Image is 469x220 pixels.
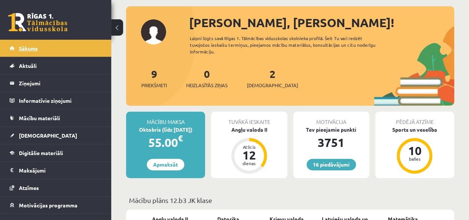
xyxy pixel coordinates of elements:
[19,132,77,139] span: [DEMOGRAPHIC_DATA]
[307,159,356,170] a: 16 piedāvājumi
[19,45,38,52] span: Sākums
[19,150,63,156] span: Digitālie materiāli
[19,202,77,208] span: Motivācijas programma
[147,159,184,170] a: Apmaksāt
[126,112,205,126] div: Mācību maksa
[10,179,102,196] a: Atzīmes
[10,57,102,74] a: Aktuāli
[19,162,102,179] legend: Maksājumi
[403,145,426,157] div: 10
[10,109,102,127] a: Mācību materiāli
[10,40,102,57] a: Sākums
[247,82,298,89] span: [DEMOGRAPHIC_DATA]
[293,112,369,126] div: Motivācija
[375,126,454,134] div: Sports un veselība
[247,67,298,89] a: 2[DEMOGRAPHIC_DATA]
[129,195,451,205] p: Mācību plāns 12.b3 JK klase
[293,126,369,134] div: Tev pieejamie punkti
[10,144,102,161] a: Digitālie materiāli
[403,157,426,161] div: balles
[211,126,287,175] a: Angļu valoda II Atlicis 12 dienas
[238,149,260,161] div: 12
[186,82,228,89] span: Neizlasītās ziņas
[19,62,37,69] span: Aktuāli
[189,14,454,32] div: [PERSON_NAME], [PERSON_NAME]!
[19,92,102,109] legend: Informatīvie ziņojumi
[19,115,60,121] span: Mācību materiāli
[10,197,102,214] a: Motivācijas programma
[238,161,260,165] div: dienas
[178,133,183,144] span: €
[375,126,454,175] a: Sports un veselība 10 balles
[126,126,205,134] div: Oktobris (līdz [DATE])
[19,184,39,191] span: Atzīmes
[10,162,102,179] a: Maksājumi
[10,127,102,144] a: [DEMOGRAPHIC_DATA]
[190,35,387,55] div: Laipni lūgts savā Rīgas 1. Tālmācības vidusskolas skolnieka profilā. Šeit Tu vari redzēt tuvojošo...
[293,134,369,151] div: 3751
[141,67,167,89] a: 9Priekšmeti
[375,112,454,126] div: Pēdējā atzīme
[10,75,102,92] a: Ziņojumi
[8,13,67,32] a: Rīgas 1. Tālmācības vidusskola
[238,145,260,149] div: Atlicis
[141,82,167,89] span: Priekšmeti
[10,92,102,109] a: Informatīvie ziņojumi
[19,75,102,92] legend: Ziņojumi
[186,67,228,89] a: 0Neizlasītās ziņas
[211,126,287,134] div: Angļu valoda II
[126,134,205,151] div: 55.00
[211,112,287,126] div: Tuvākā ieskaite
